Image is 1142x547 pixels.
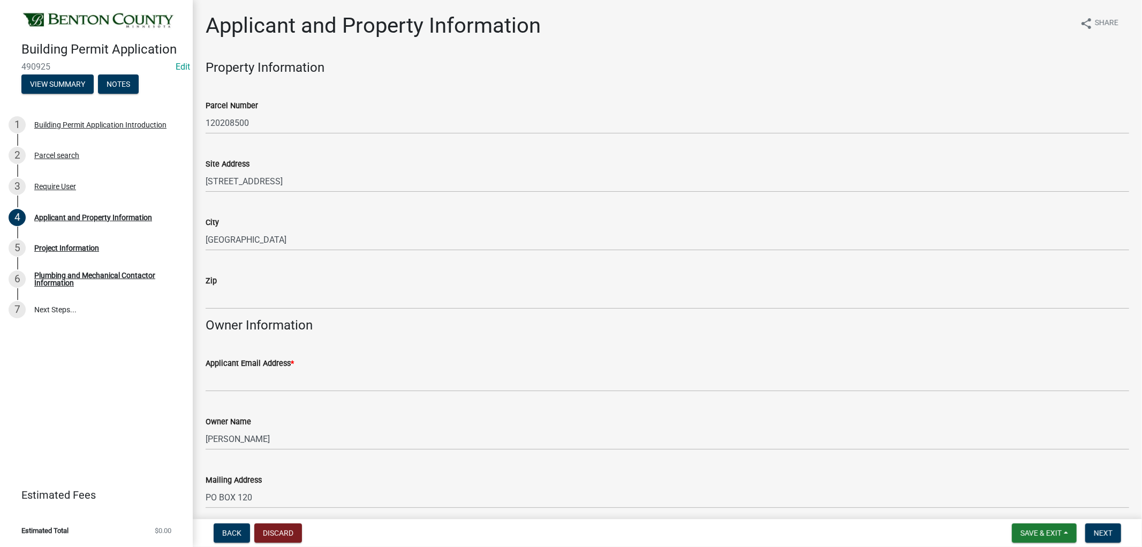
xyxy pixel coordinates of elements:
div: 2 [9,147,26,164]
label: Mailing Address [206,477,262,484]
img: Benton County, Minnesota [21,11,176,31]
button: Save & Exit [1012,523,1077,543]
span: Back [222,529,241,537]
div: 5 [9,239,26,257]
div: 6 [9,271,26,288]
button: shareShare [1071,13,1127,34]
div: 7 [9,301,26,318]
h1: Applicant and Property Information [206,13,541,39]
span: $0.00 [155,527,171,534]
div: Parcel search [34,152,79,159]
div: Building Permit Application Introduction [34,121,167,129]
wm-modal-confirm: Notes [98,80,139,89]
div: 4 [9,209,26,226]
h4: Property Information [206,60,1129,76]
button: Notes [98,74,139,94]
label: City [206,219,219,227]
div: Require User [34,183,76,190]
button: Next [1085,523,1121,543]
div: Plumbing and Mechanical Contactor Information [34,272,176,287]
span: Next [1094,529,1113,537]
button: Discard [254,523,302,543]
div: Project Information [34,244,99,252]
label: Site Address [206,161,249,168]
label: Applicant Email Address [206,360,294,368]
label: Zip [206,278,217,285]
wm-modal-confirm: Summary [21,80,94,89]
span: Share [1095,17,1118,30]
label: Owner Name [206,418,251,426]
span: Estimated Total [21,527,69,534]
i: share [1080,17,1093,30]
span: Save & Exit [1020,529,1062,537]
button: Back [214,523,250,543]
label: Parcel Number [206,102,258,110]
button: View Summary [21,74,94,94]
a: Estimated Fees [9,484,176,506]
wm-modal-confirm: Edit Application Number [176,62,190,72]
h4: Owner Information [206,318,1129,333]
div: Applicant and Property Information [34,214,152,221]
span: 490925 [21,62,171,72]
a: Edit [176,62,190,72]
div: 3 [9,178,26,195]
h4: Building Permit Application [21,42,184,57]
div: 1 [9,116,26,133]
